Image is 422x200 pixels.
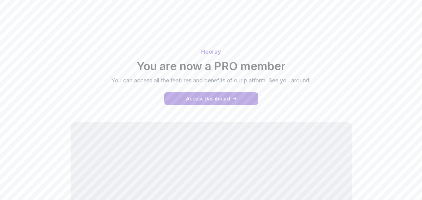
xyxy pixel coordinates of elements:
[106,76,316,85] p: You can access all the features and benefits of our platform. See you around!
[164,92,258,105] button: Access Dashboard
[186,95,230,102] div: Access Dashboard
[164,92,258,105] a: access-dashboard
[3,47,419,56] p: Hooray
[3,60,419,72] h2: You are now a PRO member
